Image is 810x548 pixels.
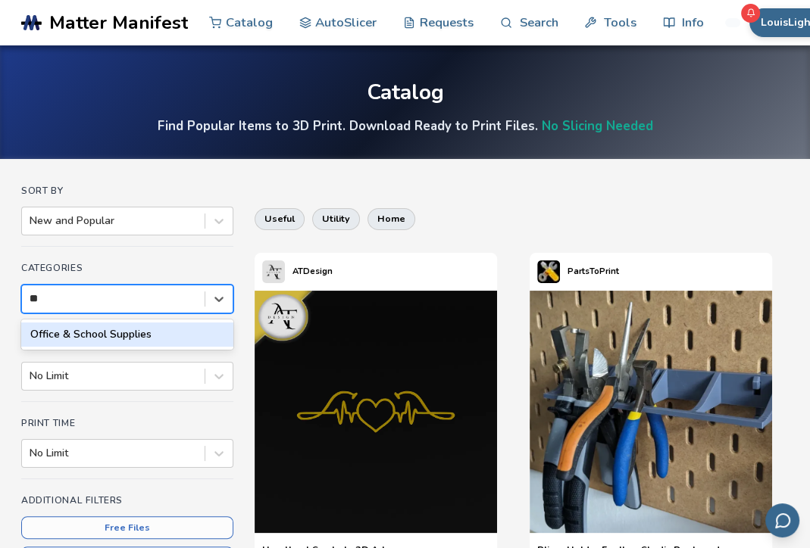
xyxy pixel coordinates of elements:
[30,447,33,459] input: No Limit
[30,370,33,382] input: No Limit
[255,208,305,229] button: useful
[21,263,233,273] h4: Categories
[21,185,233,196] h4: Sort By
[21,495,233,506] h4: Additional Filters
[292,263,333,279] p: ATDesign
[537,260,560,283] img: PartsToPrint's profile
[262,260,285,283] img: ATDesign's profile
[530,253,627,291] a: PartsToPrint's profilePartsToPrint
[21,516,233,539] button: Free Files
[30,292,39,304] input: Office & School Supplies
[765,503,799,537] button: Send feedback via email
[367,208,415,229] button: home
[158,117,653,135] h4: Find Popular Items to 3D Print. Download Ready to Print Files.
[312,208,360,229] button: utility
[21,418,233,428] h4: Print Time
[255,253,340,291] a: ATDesign's profileATDesign
[21,341,233,351] h4: Material Cost
[49,12,188,33] span: Matter Manifest
[542,117,653,135] a: No Slicing Needed
[21,322,233,347] div: Office & School Supplies
[367,81,444,104] div: Catalog
[30,215,33,227] input: New and Popular
[568,263,619,279] p: PartsToPrint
